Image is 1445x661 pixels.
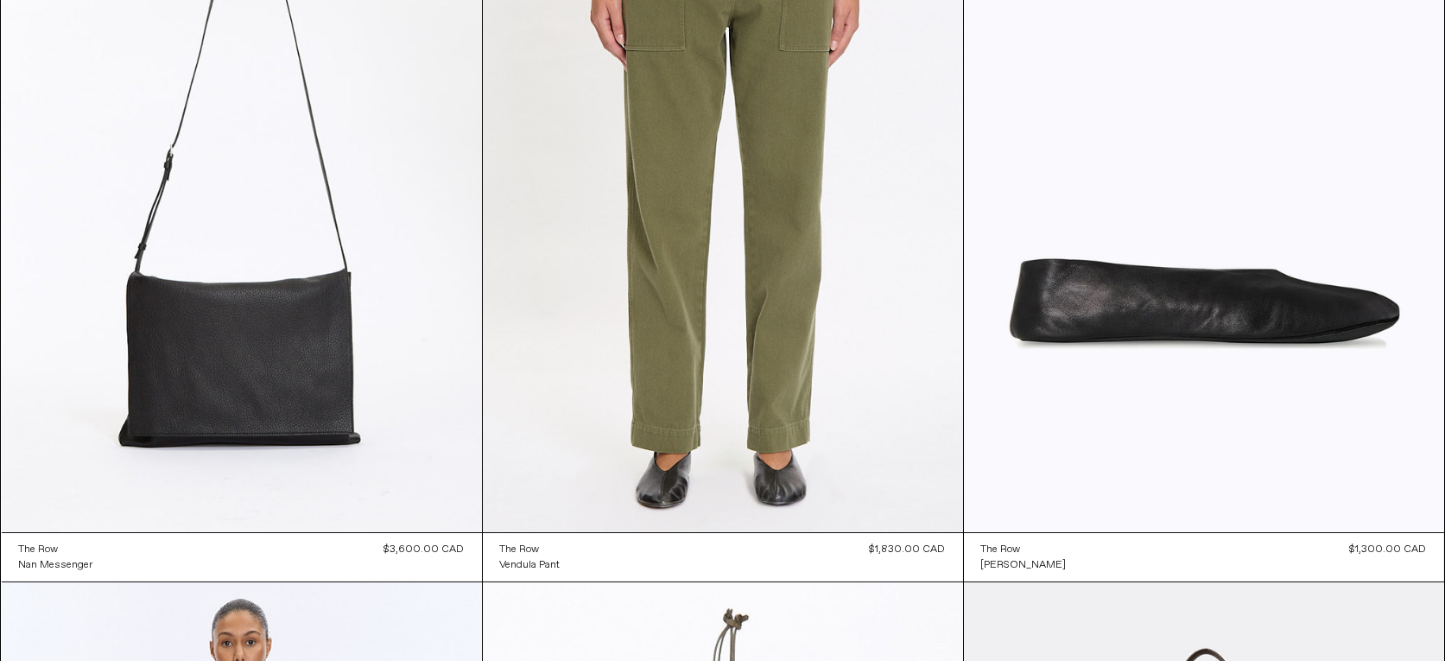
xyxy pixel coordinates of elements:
[19,542,93,557] a: The Row
[384,542,465,557] div: $3,600.00 CAD
[981,542,1067,557] a: The Row
[500,543,540,557] div: The Row
[1350,542,1427,557] div: $1,300.00 CAD
[500,558,561,573] div: Vendula Pant
[19,558,93,573] div: Nan Messenger
[981,558,1067,573] div: [PERSON_NAME]
[870,542,946,557] div: $1,830.00 CAD
[500,557,561,573] a: Vendula Pant
[981,543,1021,557] div: The Row
[19,543,59,557] div: The Row
[19,557,93,573] a: Nan Messenger
[500,542,561,557] a: The Row
[981,557,1067,573] a: [PERSON_NAME]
